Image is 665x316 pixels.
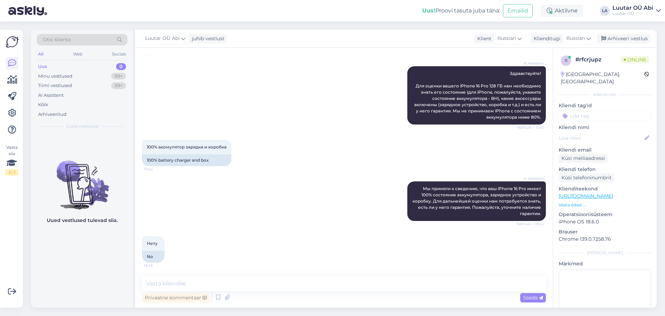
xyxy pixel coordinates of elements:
[566,35,585,42] span: Russian
[559,260,651,267] p: Märkmed
[116,63,126,70] div: 0
[612,5,661,16] a: Luutar OÜ AbiLuutar OÜ
[559,185,651,193] p: Klienditeekond
[559,228,651,236] p: Brauser
[422,7,435,14] b: Uus!
[621,56,649,63] span: Online
[559,102,651,109] p: Kliendi tag'id
[38,101,48,108] div: Kõik
[531,35,560,42] div: Klienditugi
[47,217,118,224] p: Uued vestlused tulevad siia.
[559,134,643,142] input: Lisa nimi
[523,294,543,301] span: Saada
[518,176,544,181] span: AI Assistent
[559,111,651,121] input: Lisa tag
[145,35,180,42] span: Luutar OÜ Abi
[31,148,133,211] img: No chats
[144,166,170,172] span: 13:42
[559,166,651,173] p: Kliendi telefon
[110,50,127,59] div: Socials
[559,193,613,199] a: [URL][DOMAIN_NAME]
[559,236,651,243] p: Chrome 139.0.7258.76
[413,186,542,216] span: Мы приняли к сведению, что ваш iPhone 16 Pro имеет 100% состояние аккумулятора, зарядное устройст...
[147,241,158,246] span: Нету
[142,154,231,166] div: 100% battery charger and box
[38,111,66,118] div: Arhiveeritud
[6,35,19,49] img: Askly Logo
[559,202,651,208] p: Vaata edasi ...
[559,250,651,256] div: [PERSON_NAME]
[142,251,165,263] div: No
[600,6,610,16] div: LA
[142,293,210,302] div: Privaatne kommentaar
[561,71,644,85] div: [GEOGRAPHIC_DATA], [GEOGRAPHIC_DATA]
[559,211,651,218] p: Operatsioonisüsteem
[147,144,227,150] span: 100% акомулятор зарядка и коробка
[38,82,72,89] div: Tiimi vestlused
[559,173,614,182] div: Küsi telefoninumbrit
[422,7,500,15] div: Proovi tasuta juba täna:
[72,50,84,59] div: Web
[565,58,568,63] span: r
[517,125,544,130] span: Nähtud ✓ 13:41
[37,50,45,59] div: All
[6,144,18,176] div: Vaata siia
[612,5,653,11] div: Luutar OÜ Abi
[559,92,651,98] div: Kliendi info
[144,263,170,268] span: 13:43
[518,61,544,66] span: AI Assistent
[559,146,651,154] p: Kliendi email
[111,73,126,80] div: 99+
[6,169,18,176] div: 2 / 3
[503,4,533,17] button: Emailid
[38,92,64,99] div: AI Assistent
[475,35,491,42] div: Klient
[559,218,651,225] p: iPhone OS 18.6.0
[38,73,72,80] div: Minu vestlused
[111,82,126,89] div: 99+
[575,55,621,64] div: # rfcrjupz
[43,36,71,43] span: Otsi kliente
[189,35,224,42] div: juhib vestlust
[38,63,47,70] div: Uus
[497,35,516,42] span: Russian
[559,154,608,163] div: Küsi meiliaadressi
[559,124,651,131] p: Kliendi nimi
[517,221,544,227] span: Nähtud ✓ 13:42
[541,5,583,17] div: Aktiivne
[612,11,653,16] div: Luutar OÜ
[597,34,650,43] div: Arhiveeri vestlus
[66,123,98,129] span: Uued vestlused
